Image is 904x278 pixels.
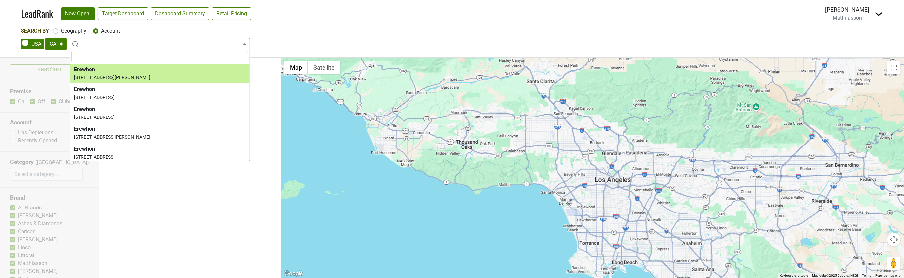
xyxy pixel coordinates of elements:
[151,7,209,20] a: Dashboard Summary
[284,61,308,74] button: Show street map
[833,15,862,21] span: Matthiasson
[74,154,115,160] small: [STREET_ADDRESS]
[876,274,902,277] a: Report a map error
[74,66,95,72] b: Erewhon
[887,257,901,270] button: Drag Pegman onto the map to open Street View
[74,95,115,100] small: [STREET_ADDRESS]
[283,269,305,278] a: Open this area in Google Maps (opens a new window)
[74,106,95,112] b: Erewhon
[74,75,150,80] small: [STREET_ADDRESS][PERSON_NAME]
[780,273,808,278] button: Keyboard shortcuts
[74,115,115,120] small: [STREET_ADDRESS]
[825,5,870,14] div: [PERSON_NAME]
[862,274,872,277] a: Terms (opens in new tab)
[875,10,883,18] img: Dropdown Menu
[101,27,120,35] label: Account
[21,28,49,34] span: Search By
[887,61,901,74] button: Toggle fullscreen view
[74,134,150,140] small: [STREET_ADDRESS][PERSON_NAME]
[212,7,251,20] a: Retail Pricing
[812,274,858,277] span: Map data ©2025 Google, INEGI
[98,7,148,20] a: Target Dashboard
[887,233,901,246] button: Map camera controls
[283,269,305,278] img: Google
[308,61,340,74] button: Show satellite imagery
[74,126,95,132] b: Erewhon
[61,27,86,35] label: Geography
[74,146,95,152] b: Erewhon
[74,86,95,92] b: Erewhon
[61,7,95,20] a: Now Open!
[21,7,53,21] a: LeadRank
